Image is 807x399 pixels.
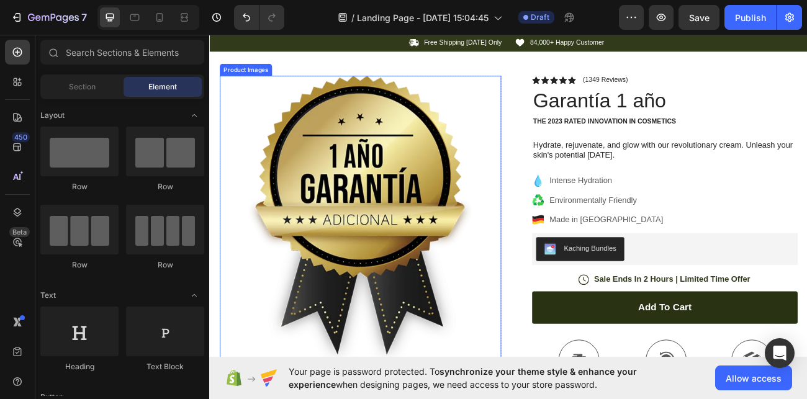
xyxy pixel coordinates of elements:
[534,337,600,352] div: Add to cart
[40,290,56,301] span: Text
[40,110,65,121] span: Layout
[465,56,521,66] p: (1349 Reviews)
[40,361,119,372] div: Heading
[403,108,731,119] p: The 2023 Rated Innovation in Cosmetics
[126,361,204,372] div: Text Block
[209,30,807,361] iframe: Design area
[765,338,795,368] div: Open Intercom Messenger
[40,259,119,271] div: Row
[40,181,119,192] div: Row
[9,227,30,237] div: Beta
[289,366,637,390] span: synchronize your theme style & enhance your experience
[126,259,204,271] div: Row
[12,132,30,142] div: 450
[234,5,284,30] div: Undo/Redo
[726,372,782,385] span: Allow access
[402,325,733,365] button: Add to cart
[126,181,204,192] div: Row
[715,365,792,390] button: Allow access
[724,5,777,30] button: Publish
[441,264,507,277] div: Kaching Bundles
[423,179,565,194] p: Intense Hydration
[479,303,674,316] p: Sale Ends In 2 Hours | Limited Time Offer
[357,11,489,24] span: Landing Page - [DATE] 15:04:45
[5,5,92,30] button: 7
[423,204,565,218] p: Environmentally Friendly
[735,11,766,24] div: Publish
[289,365,685,391] span: Your page is password protected. To when designing pages, we need access to your store password.
[40,40,204,65] input: Search Sections & Elements
[417,264,431,279] img: KachingBundles.png
[184,105,204,125] span: Toggle open
[402,69,733,104] h1: Garantía 1 año
[184,285,204,305] span: Toggle open
[531,12,549,23] span: Draft
[423,228,565,243] p: Made in [GEOGRAPHIC_DATA]
[407,257,516,287] button: Kaching Bundles
[148,81,177,92] span: Element
[403,136,731,162] p: Hydrate, rejuvenate, and glow with our revolutionary cream. Unleash your skin's potential [DATE].
[81,10,87,25] p: 7
[69,81,96,92] span: Section
[351,11,354,24] span: /
[679,5,719,30] button: Save
[689,12,710,23] span: Save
